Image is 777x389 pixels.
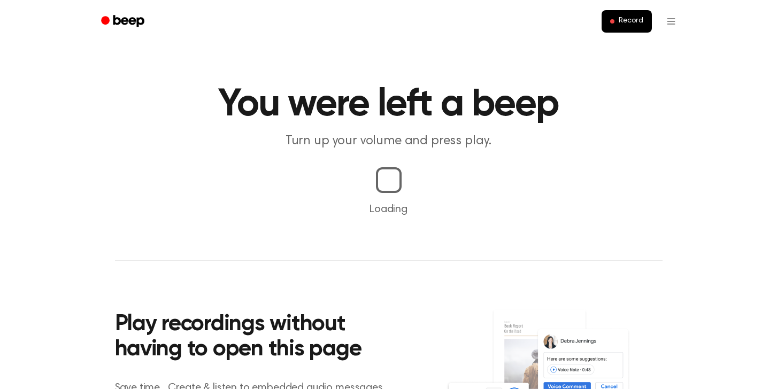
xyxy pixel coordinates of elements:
[13,201,764,217] p: Loading
[602,10,651,33] button: Record
[619,17,643,26] span: Record
[115,85,663,124] h1: You were left a beep
[658,9,684,34] button: Open menu
[115,312,403,363] h2: Play recordings without having to open this page
[183,133,594,150] p: Turn up your volume and press play.
[94,11,154,32] a: Beep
